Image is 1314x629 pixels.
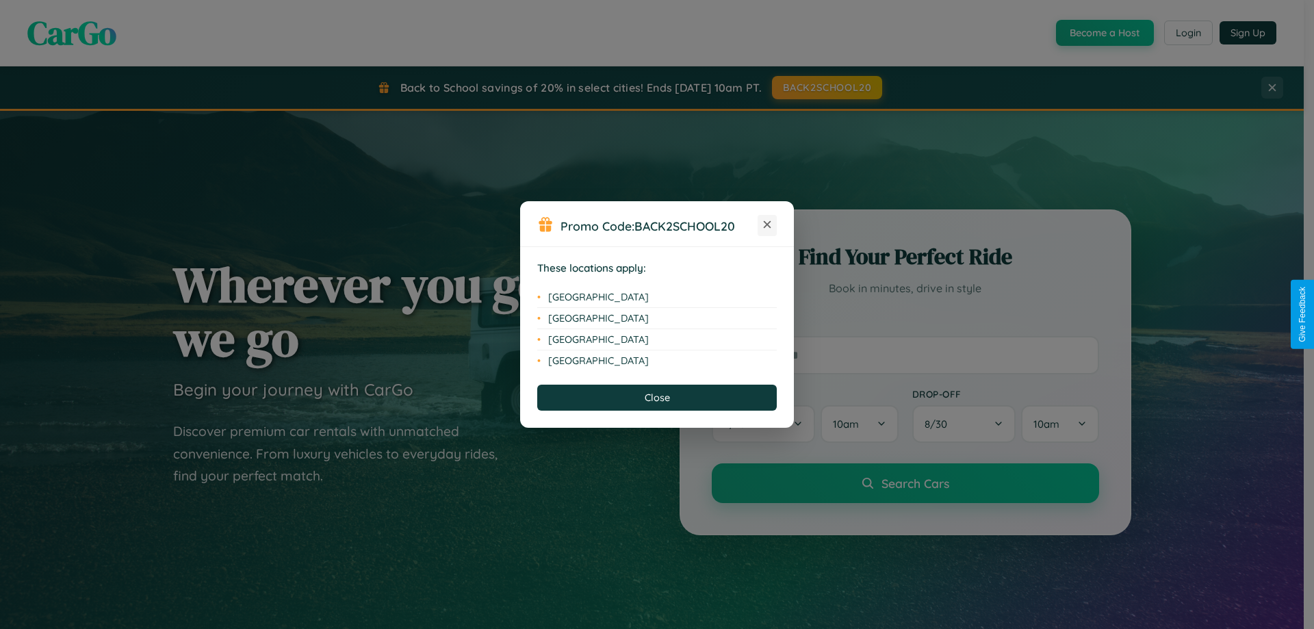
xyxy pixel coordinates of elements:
div: Give Feedback [1298,287,1307,342]
h3: Promo Code: [561,218,758,233]
strong: These locations apply: [537,261,646,274]
li: [GEOGRAPHIC_DATA] [537,329,777,350]
b: BACK2SCHOOL20 [634,218,735,233]
button: Close [537,385,777,411]
li: [GEOGRAPHIC_DATA] [537,308,777,329]
li: [GEOGRAPHIC_DATA] [537,287,777,308]
li: [GEOGRAPHIC_DATA] [537,350,777,371]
